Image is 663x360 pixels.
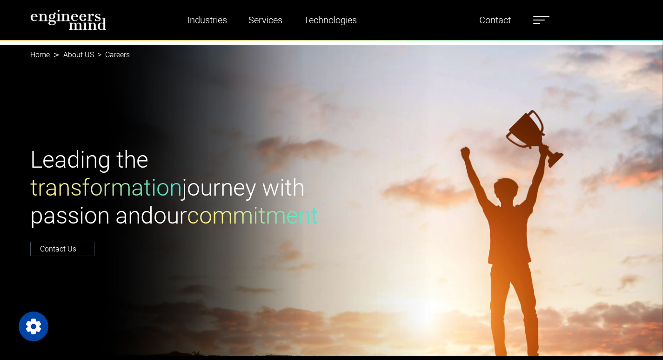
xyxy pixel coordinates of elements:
a: About US [63,50,94,59]
h1: Leading the journey with passion and our [30,146,326,230]
a: Technologies [300,9,361,31]
span: commitment [187,202,318,229]
a: Industries [184,9,231,31]
nav: breadcrumb [30,45,633,65]
a: Home [30,50,50,59]
a: Contact [475,9,515,31]
img: logo [30,9,107,30]
a: Services [245,9,286,31]
li: Careers [94,49,130,61]
span: transformation [30,174,182,201]
a: Contact Us [30,242,94,256]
